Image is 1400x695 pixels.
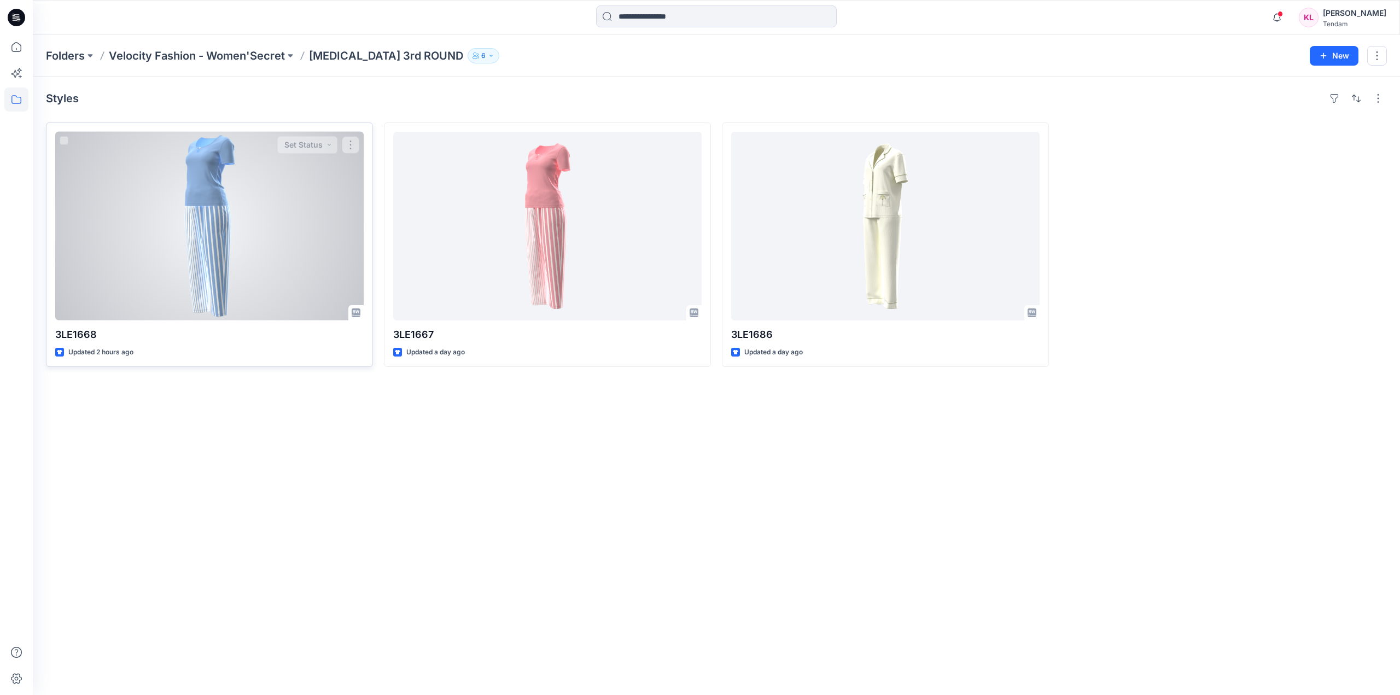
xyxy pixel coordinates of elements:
p: 3LE1686 [731,327,1040,342]
a: 3LE1667 [393,132,702,320]
p: Updated 2 hours ago [68,347,133,358]
p: 3LE1668 [55,327,364,342]
a: 3LE1668 [55,132,364,320]
p: Updated a day ago [744,347,803,358]
h4: Styles [46,92,79,105]
p: [MEDICAL_DATA] 3rd ROUND [309,48,463,63]
button: 6 [468,48,499,63]
a: Folders [46,48,85,63]
a: 3LE1686 [731,132,1040,320]
button: New [1310,46,1358,66]
p: 6 [481,50,486,62]
div: [PERSON_NAME] [1323,7,1386,20]
p: Updated a day ago [406,347,465,358]
div: KL [1299,8,1319,27]
p: 3LE1667 [393,327,702,342]
a: Velocity Fashion - Women'Secret [109,48,285,63]
div: Tendam [1323,20,1386,28]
